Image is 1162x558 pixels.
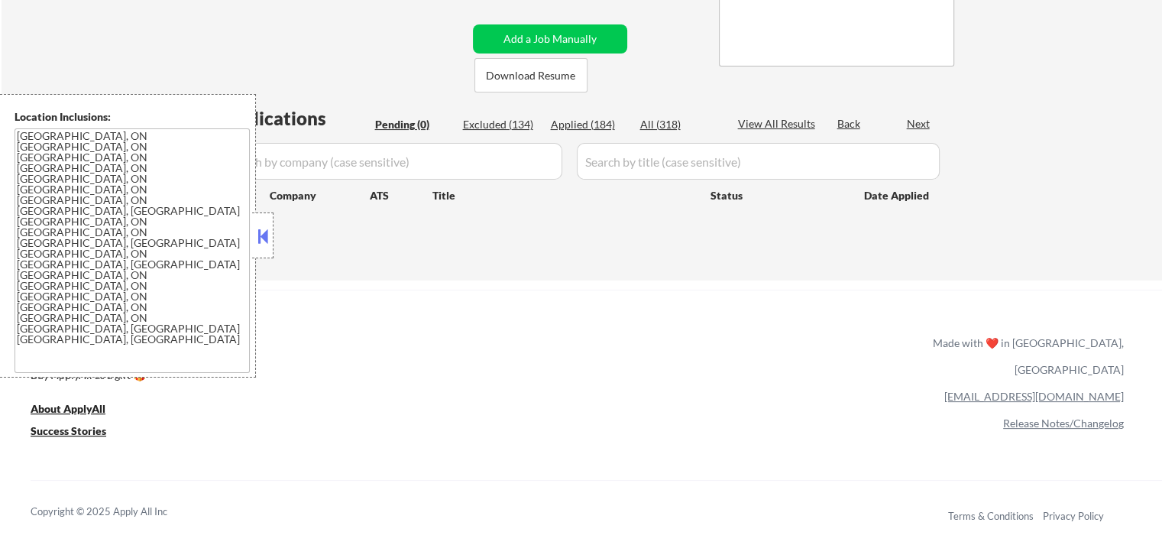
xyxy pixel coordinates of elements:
div: Applied (184) [551,117,627,132]
div: Company [270,188,370,203]
input: Search by title (case sensitive) [577,143,940,180]
div: Copyright © 2025 Apply All Inc [31,504,206,520]
div: Pending (0) [375,117,452,132]
a: Success Stories [31,423,127,442]
div: Applications [218,109,370,128]
div: Location Inclusions: [15,109,250,125]
a: Refer & earn free applications 👯‍♀️ [31,351,613,367]
div: ATS [370,188,432,203]
a: [EMAIL_ADDRESS][DOMAIN_NAME] [944,390,1124,403]
a: Terms & Conditions [948,510,1034,522]
div: Back [837,116,862,131]
button: Add a Job Manually [473,24,627,54]
div: Made with ❤️ in [GEOGRAPHIC_DATA], [GEOGRAPHIC_DATA] [927,329,1124,383]
button: Download Resume [474,58,587,92]
div: Title [432,188,696,203]
div: Excluded (134) [463,117,539,132]
div: Next [907,116,931,131]
div: Status [710,181,842,209]
div: All (318) [640,117,717,132]
a: Release Notes/Changelog [1003,417,1124,430]
input: Search by company (case sensitive) [218,143,562,180]
div: View All Results [738,116,820,131]
u: About ApplyAll [31,402,105,415]
u: Success Stories [31,424,106,437]
a: About ApplyAll [31,401,127,420]
div: Date Applied [864,188,931,203]
a: Privacy Policy [1043,510,1104,522]
div: Buy ApplyAll as a gift 🎁 [31,370,183,381]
